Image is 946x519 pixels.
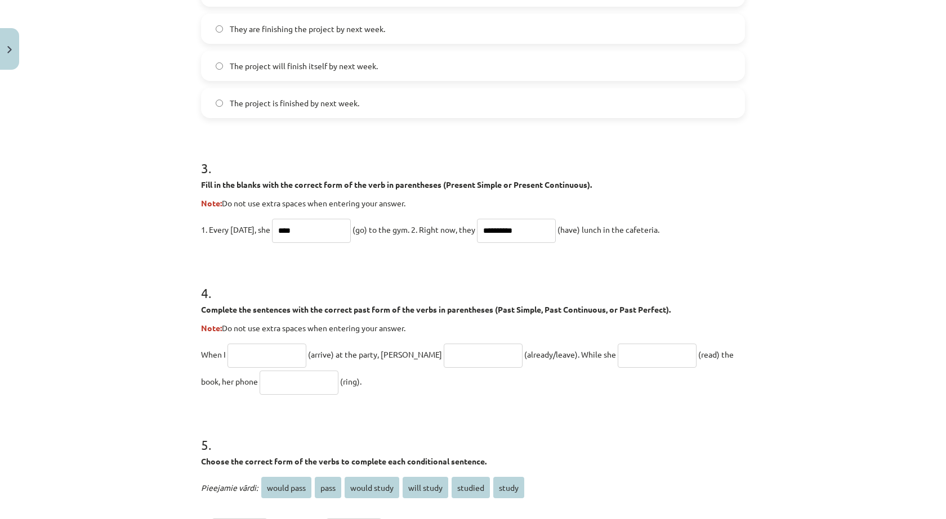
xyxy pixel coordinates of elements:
span: would pass [261,477,311,498]
strong: Complete the sentences with the correct past form of the verbs in parentheses (Past Simple, Past ... [201,304,671,314]
span: (ring). [340,376,362,386]
span: pass [315,477,341,498]
span: (arrive) at the party, [PERSON_NAME] [308,349,442,359]
span: They are finishing the project by next week. [230,23,385,35]
span: study [493,477,524,498]
input: The project will finish itself by next week. [216,62,223,70]
img: icon-close-lesson-0947bae3869378f0d4975bcd49f059093ad1ed9edebbc8119c70593378902aed.svg [7,46,12,53]
span: (go) to the gym. 2. Right now, they [352,224,475,234]
p: Do not use extra spaces when entering your answer. [201,322,745,334]
h1: 3 . [201,141,745,175]
span: studied [452,477,490,498]
p: Do not use extra spaces when entering your answer. [201,197,745,209]
h1: 4 . [201,265,745,300]
span: The project is finished by next week. [230,97,359,109]
strong: Fill in the blanks with the correct form of the verb in parentheses (Present Simple or Present Co... [201,179,592,189]
strong: Note: [201,198,222,208]
span: When I [201,349,226,359]
span: The project will finish itself by next week. [230,60,378,72]
span: would study [345,477,399,498]
span: (already/leave). While she [524,349,616,359]
span: Pieejamie vārdi: [201,482,258,493]
span: (have) lunch in the cafeteria. [557,224,659,234]
span: will study [403,477,448,498]
input: They are finishing the project by next week. [216,25,223,33]
h1: 5 . [201,417,745,452]
strong: Choose the correct form of the verbs to complete each conditional sentence. [201,456,487,466]
input: The project is finished by next week. [216,100,223,107]
span: 1. Every [DATE], she [201,224,270,234]
strong: Note: [201,323,222,333]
